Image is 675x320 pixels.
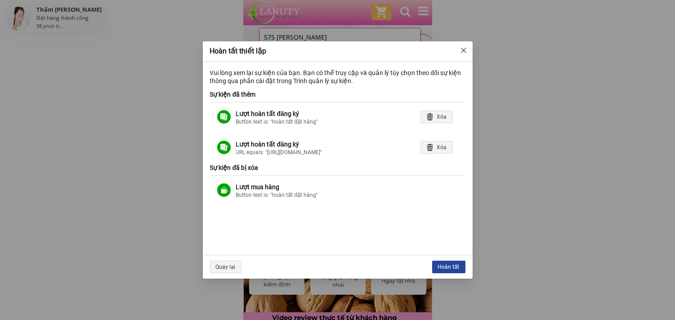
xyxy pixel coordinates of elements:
div: Button text is: "hoàn tất đặt hàng" [236,191,458,199]
div: Button text is: "hoàn tất đặt hàng" [236,118,420,126]
div: Xóa [420,141,453,154]
div: Lượt mua hàng [236,183,458,191]
div: Quay lại [210,261,241,273]
div: Xóa [420,111,453,123]
div: Vui lòng xem lại sự kiện của bạn. Bạn có thể truy cập và quản lý tùy chọn theo dõi sự kiện thông ... [210,69,465,85]
div: Hoàn tất thiết lập [210,47,267,56]
div: Sự kiện đã bị xóa [210,164,465,172]
div: Lượt hoàn tất đăng ký [236,140,420,148]
div: Hoàn tất [432,261,465,273]
img: Đóng [460,47,467,54]
div: URL equals: "[URL][DOMAIN_NAME]" [236,148,420,156]
div: Sự kiện đã thêm [210,90,465,98]
div: Đóng [460,47,467,56]
div: Lượt hoàn tất đăng ký [236,110,420,118]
